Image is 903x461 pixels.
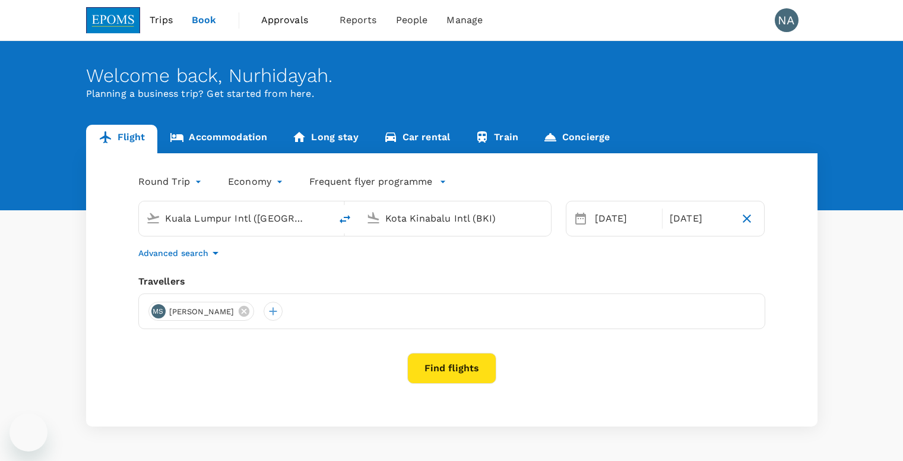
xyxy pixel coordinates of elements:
[138,172,205,191] div: Round Trip
[309,175,432,189] p: Frequent flyer programme
[775,8,799,32] div: NA
[165,209,306,228] input: Depart from
[371,125,463,153] a: Car rental
[261,13,321,27] span: Approvals
[86,87,818,101] p: Planning a business trip? Get started from here.
[531,125,622,153] a: Concierge
[462,125,531,153] a: Train
[309,175,446,189] button: Frequent flyer programme
[446,13,483,27] span: Manage
[86,125,158,153] a: Flight
[86,65,818,87] div: Welcome back , Nurhidayah .
[86,7,141,33] img: EPOMS SDN BHD
[280,125,370,153] a: Long stay
[151,304,166,318] div: MS
[590,207,660,230] div: [DATE]
[192,13,217,27] span: Book
[157,125,280,153] a: Accommodation
[396,13,428,27] span: People
[665,207,734,230] div: [DATE]
[322,217,325,219] button: Open
[148,302,255,321] div: MS[PERSON_NAME]
[407,353,496,384] button: Find flights
[138,246,223,260] button: Advanced search
[9,413,47,451] iframe: Button to launch messaging window
[228,172,286,191] div: Economy
[340,13,377,27] span: Reports
[138,274,765,289] div: Travellers
[138,247,208,259] p: Advanced search
[385,209,526,228] input: Going to
[162,306,242,318] span: [PERSON_NAME]
[331,205,359,233] button: delete
[543,217,545,219] button: Open
[150,13,173,27] span: Trips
